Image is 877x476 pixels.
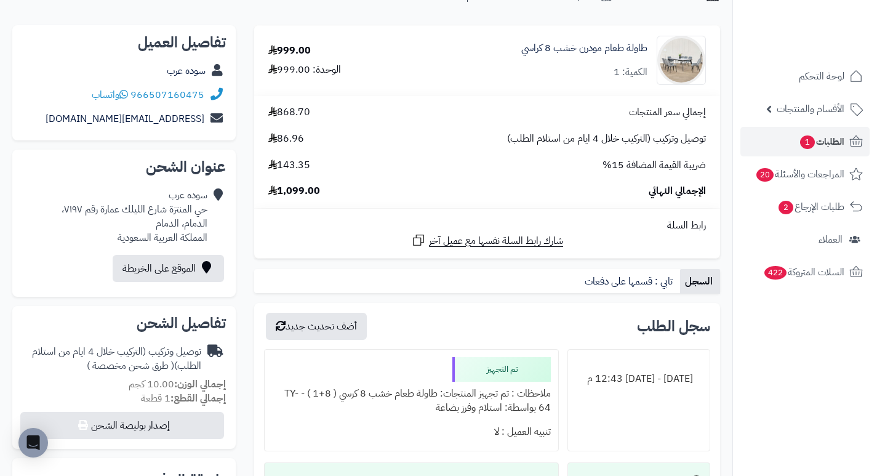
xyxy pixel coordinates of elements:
span: 1 [799,135,815,150]
span: 868.70 [268,105,310,119]
div: Open Intercom Messenger [18,428,48,458]
span: طلبات الإرجاع [777,198,844,216]
button: أضف تحديث جديد [266,313,367,340]
div: تم التجهيز [452,357,551,382]
span: 1,099.00 [268,184,320,198]
span: إجمالي سعر المنتجات [629,105,706,119]
span: 422 [764,265,788,280]
img: 1752669683-1-90x90.jpg [657,36,705,85]
h2: عنوان الشحن [22,159,226,174]
a: طاولة طعام مودرن خشب 8 كراسي [521,41,647,55]
span: السلات المتروكة [763,264,844,281]
span: العملاء [819,231,843,248]
a: طلبات الإرجاع2 [740,192,870,222]
div: [DATE] - [DATE] 12:43 م [575,367,702,391]
a: المراجعات والأسئلة20 [740,159,870,189]
a: السلات المتروكة422 [740,257,870,287]
span: 143.35 [268,158,310,172]
span: 20 [756,167,774,182]
a: شارك رابط السلة نفسها مع عميل آخر [411,233,563,248]
img: logo-2.png [793,9,865,35]
div: رابط السلة [259,219,715,233]
span: الإجمالي النهائي [649,184,706,198]
strong: إجمالي الوزن: [174,377,226,392]
span: الطلبات [799,133,844,150]
a: لوحة التحكم [740,62,870,91]
span: 86.96 [268,132,304,146]
div: الوحدة: 999.00 [268,63,341,77]
h3: سجل الطلب [637,319,710,334]
a: الطلبات1 [740,127,870,156]
a: 966507160475 [130,87,204,102]
span: ( طرق شحن مخصصة ) [87,358,174,373]
a: تابي : قسمها على دفعات [580,269,680,294]
h2: تفاصيل الشحن [22,316,226,331]
div: توصيل وتركيب (التركيب خلال 4 ايام من استلام الطلب) [22,345,201,373]
a: [EMAIL_ADDRESS][DOMAIN_NAME] [46,111,204,126]
span: المراجعات والأسئلة [755,166,844,183]
div: 999.00 [268,44,311,58]
span: الأقسام والمنتجات [777,100,844,118]
div: سوده عرب حي المنتزة شارع الليلك عمارة رقم ٧١٩٧، الدمام، الدمام المملكة العربية السعودية [62,188,207,244]
div: تنبيه العميل : لا [272,420,550,444]
a: السجل [680,269,720,294]
span: ضريبة القيمة المضافة 15% [603,158,706,172]
strong: إجمالي القطع: [170,391,226,406]
span: شارك رابط السلة نفسها مع عميل آخر [429,234,563,248]
h2: تفاصيل العميل [22,35,226,50]
a: الموقع على الخريطة [113,255,224,282]
button: إصدار بوليصة الشحن [20,412,224,439]
div: ملاحظات : تم تجهيز المنتجات: طاولة طعام خشب 8 كرسي ( 8+1 ) - TY-64 بواسطة: استلام وفرز بضاعة [272,382,550,420]
small: 10.00 كجم [129,377,226,392]
span: توصيل وتركيب (التركيب خلال 4 ايام من استلام الطلب) [507,132,706,146]
span: 2 [778,200,794,215]
a: العملاء [740,225,870,254]
span: لوحة التحكم [799,68,844,85]
div: الكمية: 1 [614,65,647,79]
a: واتساب [92,87,128,102]
a: سوده عرب [167,63,206,78]
small: 1 قطعة [141,391,226,406]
